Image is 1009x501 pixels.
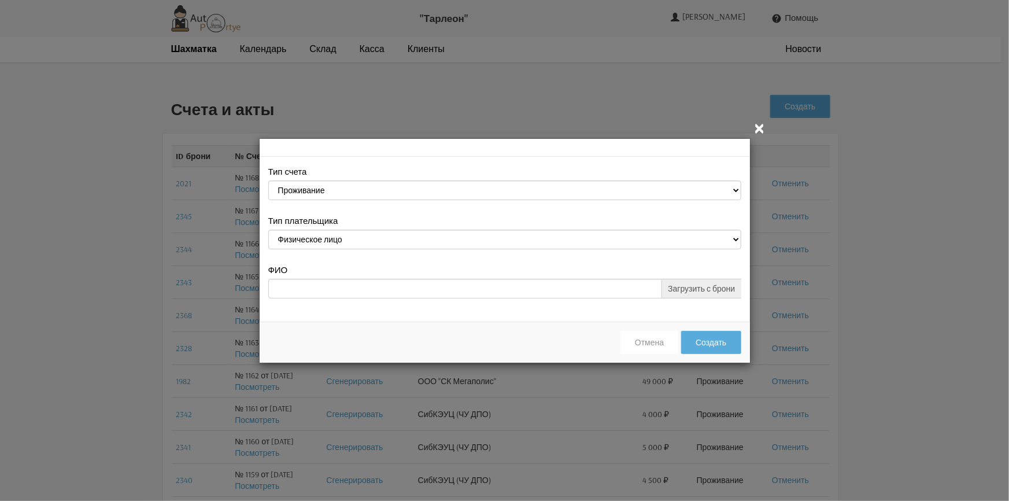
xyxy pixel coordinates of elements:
[268,165,307,178] label: Тип счета
[268,264,288,276] label: ФИО
[681,331,741,354] button: Создать
[753,121,767,135] button: Закрыть
[620,331,678,354] button: Отмена
[662,279,741,299] a: Загрузить с брони
[268,215,338,227] label: Тип плательщика
[753,121,767,135] i: 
